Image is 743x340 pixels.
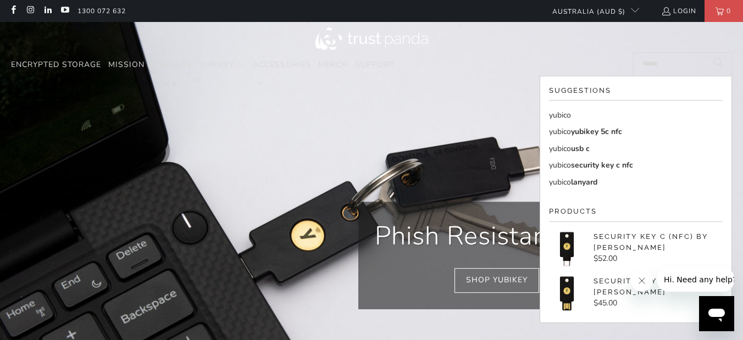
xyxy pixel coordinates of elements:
p: Security Key (NFC) by [PERSON_NAME] [594,276,723,297]
button: Search [705,52,732,76]
mark: yubico [549,110,571,120]
mark: yubico [549,160,571,170]
span: Hi. Need any help? [7,8,79,16]
a: yubicosecurity key c nfc [549,159,723,171]
iframe: Close message [631,270,653,292]
iframe: Message from company [657,267,734,292]
a: Merch [318,52,348,78]
mark: yubico [549,143,571,154]
a: Trust Panda Australia on Instagram [25,7,35,15]
span: YubiKey [199,59,234,70]
span: Mission Darkness [108,59,192,70]
span: Accessories [253,59,311,70]
a: Trust Panda Australia on LinkedIn [43,7,52,15]
a: Trust Panda Australia on Facebook [8,7,18,15]
span: Encrypted Storage [11,59,101,70]
a: Support [355,52,395,78]
a: Login [661,5,696,17]
span: usb c [571,143,590,154]
input: Search... [633,52,732,76]
p: Phish Resistant MFA [375,219,619,255]
span: security key c nfc [571,160,633,170]
span: yubikey 5c nfc [571,126,622,137]
a: Security Key C (NFC) by Yubico - Trust Panda Security Key C (NFC) by [PERSON_NAME] $52.00 [549,231,723,266]
a: yubicousb c [549,143,723,155]
a: Mission Darkness [108,52,192,78]
a: yubicolanyard [549,176,723,188]
mark: yubico [549,177,571,187]
a: Trust Panda Australia on YouTube [60,7,69,15]
img: Security Key C (NFC) by Yubico - Trust Panda [549,231,585,266]
a: Shop YubiKey [454,268,539,293]
a: yubicoyubikey 5c nfc [549,126,723,138]
a: yubico [549,109,723,121]
span: Support [355,59,395,70]
img: Security Key (NFC) by Yubico - Trust Panda [549,275,585,311]
a: 1300 072 632 [77,5,126,17]
span: Merch [318,59,348,70]
mark: yubico [549,126,571,137]
summary: YubiKey [199,52,246,78]
h2: Products [549,206,723,222]
a: Accessories [253,52,311,78]
nav: Translation missing: en.navigation.header.main_nav [11,52,395,78]
span: $52.00 [594,253,617,264]
p: Security Key C (NFC) by [PERSON_NAME] [594,231,723,253]
img: Trust Panda Australia [315,27,428,50]
span: $45.00 [594,298,617,308]
span: lanyard [571,177,597,187]
a: Encrypted Storage [11,52,101,78]
iframe: Button to launch messaging window [699,296,734,331]
a: Security Key (NFC) by Yubico - Trust Panda Security Key (NFC) by [PERSON_NAME] $45.00 [549,275,723,311]
h2: Suggestions [549,85,723,101]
